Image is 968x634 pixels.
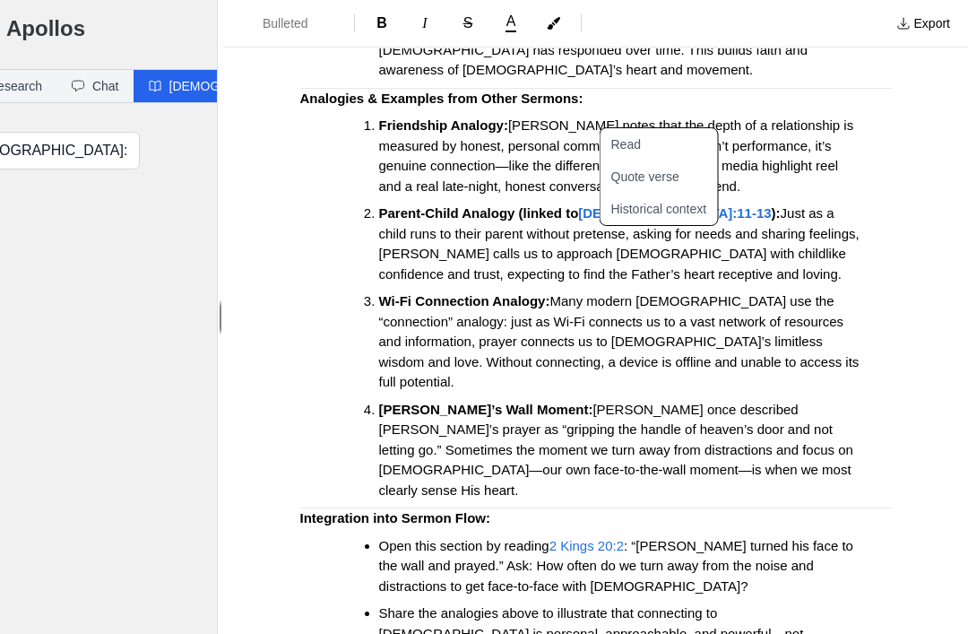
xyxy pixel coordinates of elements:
span: [PERSON_NAME] once described [PERSON_NAME]’s prayer as “gripping the handle of heaven’s door and ... [379,402,858,498]
iframe: Drift Widget Chat Controller [878,544,946,612]
a: 2 Kings 20:2 [549,538,624,553]
a: [DEMOGRAPHIC_DATA]:11-13 [578,205,771,221]
button: Historical context [601,193,739,225]
button: [DEMOGRAPHIC_DATA] [134,70,324,102]
span: A [506,14,516,29]
button: Format Italics [405,9,445,38]
strong: Parent-Child Analogy (linked to [379,205,579,221]
span: : “[PERSON_NAME] turned his face to the wall and prayed.” Ask: How often do we turn away from the... [379,538,858,594]
span: Bulleted List [263,14,325,32]
button: Chat [56,70,134,102]
button: Export [886,9,961,38]
span: Many modern [DEMOGRAPHIC_DATA] use the “connection” analogy: just as Wi-Fi connects us to a vast ... [379,293,863,389]
strong: Wi-Fi Connection Analogy: [379,293,550,308]
button: Quote verse [601,161,739,193]
button: Read [601,128,739,161]
span: Just as a child runs to their parent without pretense, asking for needs and sharing feelings, [PE... [379,205,863,282]
span: Open this section by reading [379,538,549,553]
strong: Integration into Sermon Flow: [300,510,491,525]
strong: Friendship Analogy: [379,117,508,133]
span: I [422,15,427,30]
button: Format Bold [362,9,402,38]
button: Format Strikethrough [448,9,488,38]
span: S [463,15,473,30]
strong: ): [772,205,781,221]
span: B [376,15,387,30]
button: A [491,11,531,36]
button: Formatting Options [230,7,347,39]
span: [PERSON_NAME] notes that the depth of a relationship is measured by honest, personal communicatio... [379,117,858,194]
strong: [PERSON_NAME]’s Wall Moment: [379,402,593,417]
h3: Apollos [6,14,140,43]
strong: Analogies & Examples from Other Sermons: [300,91,583,106]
